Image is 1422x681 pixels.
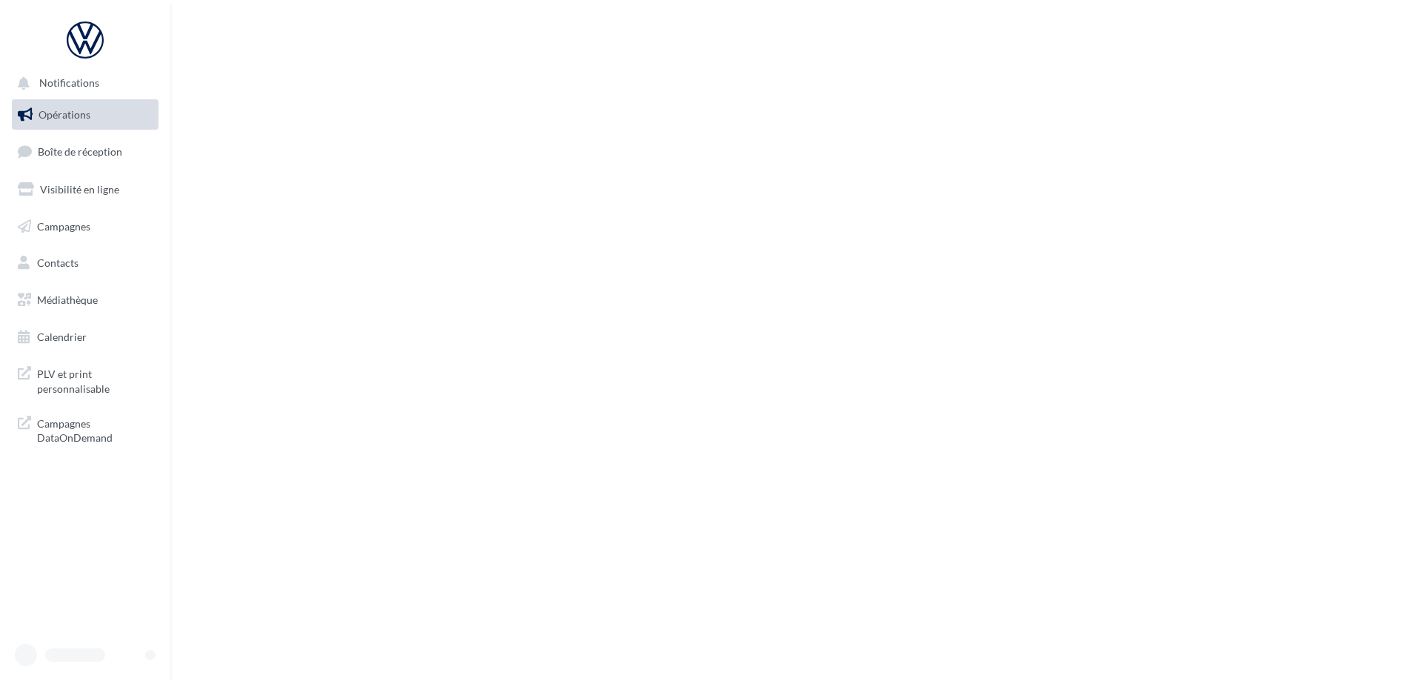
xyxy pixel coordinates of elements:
a: Visibilité en ligne [9,174,161,205]
span: Notifications [39,77,99,90]
a: Contacts [9,248,161,279]
a: PLV et print personnalisable [9,358,161,402]
span: Visibilité en ligne [40,183,119,196]
span: Médiathèque [37,293,98,306]
a: Médiathèque [9,285,161,316]
a: Calendrier [9,322,161,353]
span: Opérations [39,108,90,121]
span: Campagnes DataOnDemand [37,413,153,445]
span: Campagnes [37,219,90,232]
a: Boîte de réception [9,136,161,167]
a: Campagnes DataOnDemand [9,408,161,451]
span: Contacts [37,256,79,269]
span: Boîte de réception [38,145,122,158]
a: Opérations [9,99,161,130]
a: Campagnes [9,211,161,242]
span: Calendrier [37,330,87,343]
span: PLV et print personnalisable [37,364,153,396]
